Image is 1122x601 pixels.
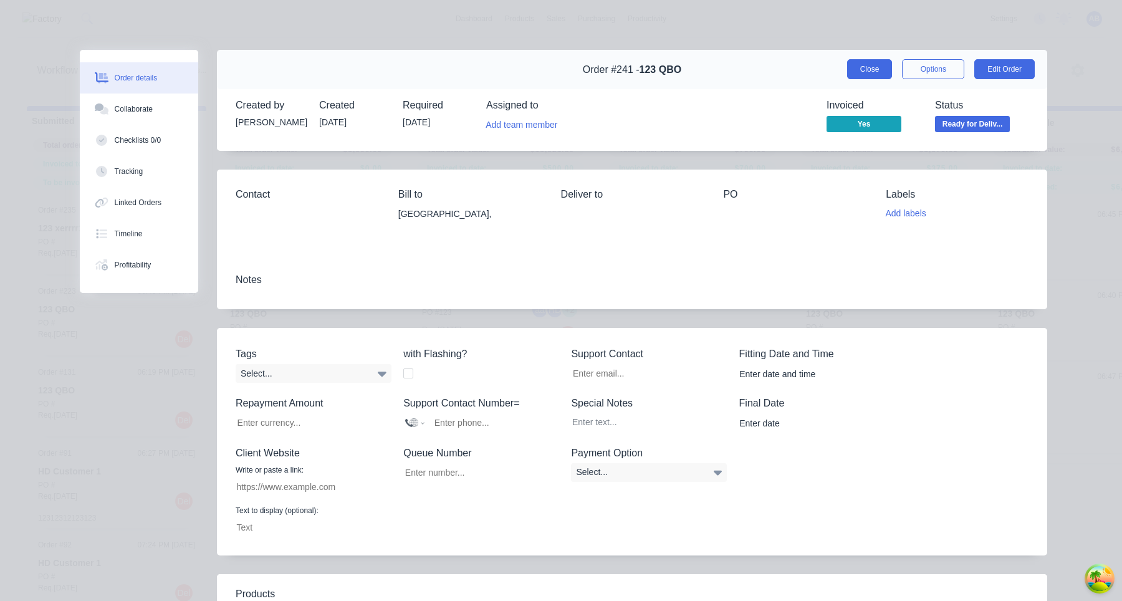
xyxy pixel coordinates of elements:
div: Contact [236,188,378,200]
div: Status [935,99,1028,111]
label: with Flashing? [403,347,559,362]
span: Ready for Deliv... [935,116,1010,132]
button: Add team member [479,116,564,133]
label: Final Date [739,396,895,411]
input: Enter phone... [433,416,549,430]
input: https://www.example.com [229,478,378,496]
label: Payment Option [571,446,727,461]
div: Notes [236,274,1028,286]
button: Collaborate [80,94,198,125]
label: Special Notes [571,396,727,411]
input: Enter date [731,414,886,433]
button: Linked Orders [80,187,198,218]
label: Text to display (optional): [236,505,319,516]
div: Checklists 0/0 [115,135,161,146]
div: Order details [115,72,158,84]
button: Add team member [486,116,564,133]
div: Deliver to [561,188,704,200]
div: Created [319,99,388,111]
div: [PERSON_NAME] [236,116,304,129]
button: Add labels [879,205,933,222]
div: Created by [236,99,304,111]
div: [GEOGRAPHIC_DATA], [398,205,541,245]
button: Checklists 0/0 [80,125,198,156]
label: Repayment Amount [236,396,391,411]
div: Collaborate [115,103,153,115]
input: Enter number... [395,463,559,482]
input: Text [229,518,378,537]
div: Tracking [115,166,143,177]
label: Write or paste a link: [236,464,304,476]
input: Enter currency... [227,413,391,432]
label: Support Contact [571,347,727,362]
button: Ready for Deliv... [935,116,1010,135]
div: Labels [886,188,1028,200]
button: Edit Order [974,59,1035,79]
div: PO [723,188,866,200]
label: Support Contact Number= [403,396,559,411]
div: Assigned to [486,99,611,111]
span: Yes [827,116,901,132]
div: Select... [571,463,727,482]
div: Linked Orders [115,197,161,208]
div: Profitability [115,259,151,271]
label: Tags [236,347,391,362]
div: Timeline [115,228,143,239]
span: [DATE] [403,117,430,127]
div: Invoiced [827,99,920,111]
label: Queue Number [403,446,559,461]
button: Options [902,59,964,79]
div: Select... [236,364,391,383]
input: Enter email... [562,364,727,383]
button: Order details [80,62,198,94]
span: [DATE] [319,117,347,127]
span: 123 QBO [640,64,682,75]
div: [GEOGRAPHIC_DATA], [398,205,541,223]
div: Required [403,99,471,111]
button: Close [847,59,893,79]
label: Fitting Date and Time [739,347,895,362]
button: Timeline [80,218,198,249]
label: Client Website [236,446,391,461]
input: Enter date and time [731,365,886,383]
span: Order #241 - [583,64,640,75]
button: Tracking [80,156,198,187]
button: Profitability [80,249,198,281]
div: Bill to [398,188,541,200]
button: Open Tanstack query devtools [1087,566,1112,591]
